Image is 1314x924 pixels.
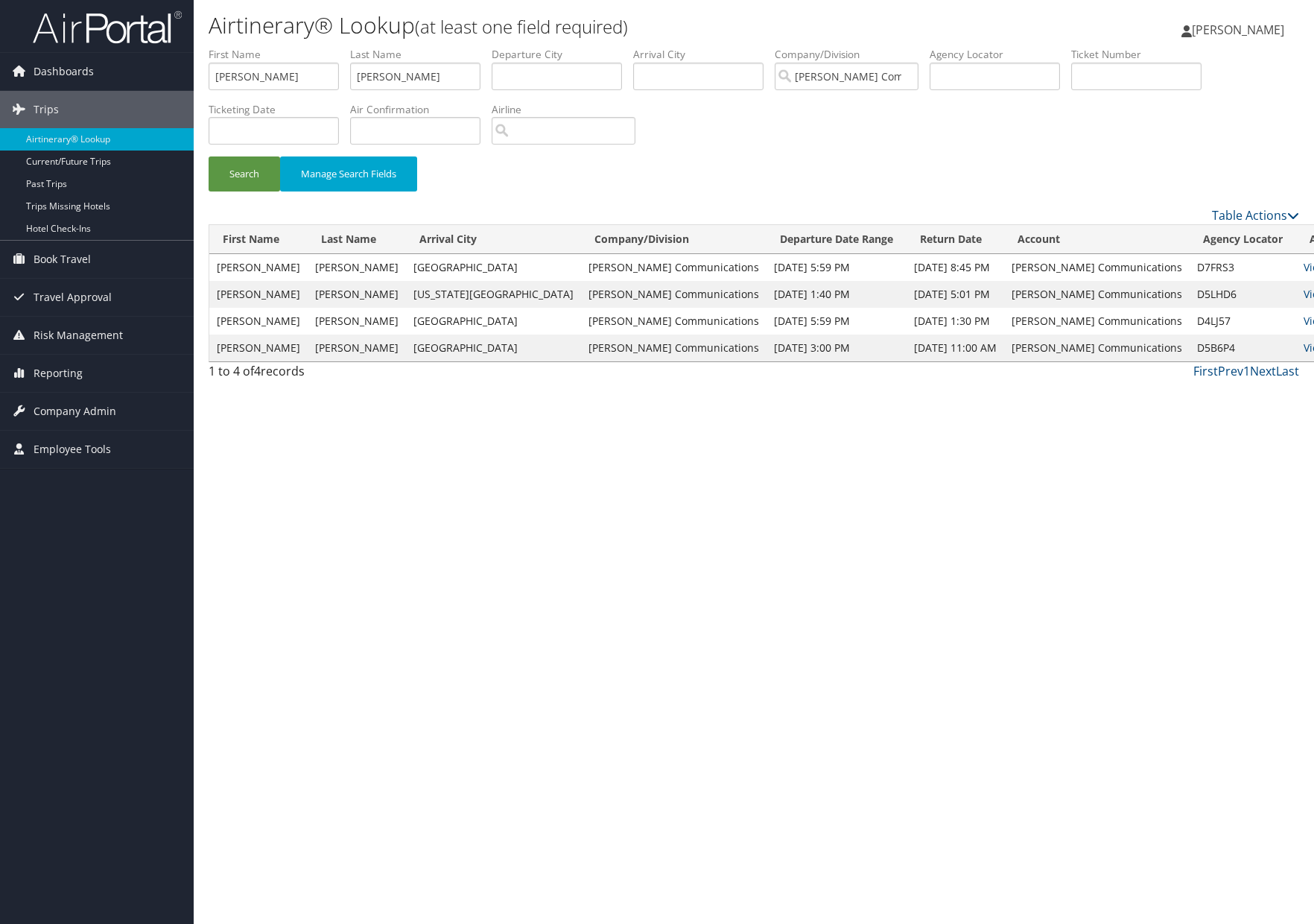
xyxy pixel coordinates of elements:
[1004,254,1190,281] td: [PERSON_NAME] Communications
[350,47,492,62] label: Last Name
[406,308,581,335] td: [GEOGRAPHIC_DATA]
[766,254,907,281] td: [DATE] 5:59 PM
[1276,363,1299,379] a: Last
[34,241,91,278] span: Book Travel
[581,308,766,335] td: [PERSON_NAME] Communications
[1190,335,1296,361] td: D5B6P4
[406,225,581,254] th: Arrival City: activate to sort column ascending
[1004,225,1190,254] th: Account: activate to sort column ascending
[1181,7,1299,52] a: [PERSON_NAME]
[581,281,766,308] td: [PERSON_NAME] Communications
[254,363,261,379] span: 4
[34,355,83,392] span: Reporting
[1212,207,1299,224] a: Table Actions
[1190,281,1296,308] td: D5LHD6
[930,47,1071,62] label: Agency Locator
[907,254,1004,281] td: [DATE] 8:45 PM
[34,279,112,316] span: Travel Approval
[34,91,59,128] span: Trips
[209,225,308,254] th: First Name: activate to sort column ascending
[581,335,766,361] td: [PERSON_NAME] Communications
[1004,281,1190,308] td: [PERSON_NAME] Communications
[1243,363,1250,379] a: 1
[308,225,406,254] th: Last Name: activate to sort column ascending
[308,281,406,308] td: [PERSON_NAME]
[766,225,907,254] th: Departure Date Range: activate to sort column ascending
[492,47,633,62] label: Departure City
[406,281,581,308] td: [US_STATE][GEOGRAPHIC_DATA]
[766,308,907,335] td: [DATE] 5:59 PM
[209,102,350,117] label: Ticketing Date
[1004,308,1190,335] td: [PERSON_NAME] Communications
[209,156,280,192] button: Search
[1190,225,1296,254] th: Agency Locator: activate to sort column ascending
[280,156,417,192] button: Manage Search Fields
[308,254,406,281] td: [PERSON_NAME]
[907,308,1004,335] td: [DATE] 1:30 PM
[209,10,936,41] h1: Airtinerary® Lookup
[34,431,111,468] span: Employee Tools
[33,10,182,45] img: airportal-logo.png
[581,254,766,281] td: [PERSON_NAME] Communications
[209,362,465,387] div: 1 to 4 of records
[907,225,1004,254] th: Return Date: activate to sort column ascending
[1004,335,1190,361] td: [PERSON_NAME] Communications
[492,102,647,117] label: Airline
[209,281,308,308] td: [PERSON_NAME]
[209,308,308,335] td: [PERSON_NAME]
[1193,363,1218,379] a: First
[1218,363,1243,379] a: Prev
[775,47,930,62] label: Company/Division
[415,14,628,39] small: (at least one field required)
[209,47,350,62] label: First Name
[1190,254,1296,281] td: D7FRS3
[766,281,907,308] td: [DATE] 1:40 PM
[1071,47,1213,62] label: Ticket Number
[1250,363,1276,379] a: Next
[34,393,116,430] span: Company Admin
[406,335,581,361] td: [GEOGRAPHIC_DATA]
[1192,22,1284,38] span: [PERSON_NAME]
[350,102,492,117] label: Air Confirmation
[308,335,406,361] td: [PERSON_NAME]
[209,254,308,281] td: [PERSON_NAME]
[907,281,1004,308] td: [DATE] 5:01 PM
[1190,308,1296,335] td: D4LJ57
[34,53,94,90] span: Dashboards
[34,317,123,354] span: Risk Management
[766,335,907,361] td: [DATE] 3:00 PM
[406,254,581,281] td: [GEOGRAPHIC_DATA]
[907,335,1004,361] td: [DATE] 11:00 AM
[581,225,766,254] th: Company/Division
[308,308,406,335] td: [PERSON_NAME]
[633,47,775,62] label: Arrival City
[209,335,308,361] td: [PERSON_NAME]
